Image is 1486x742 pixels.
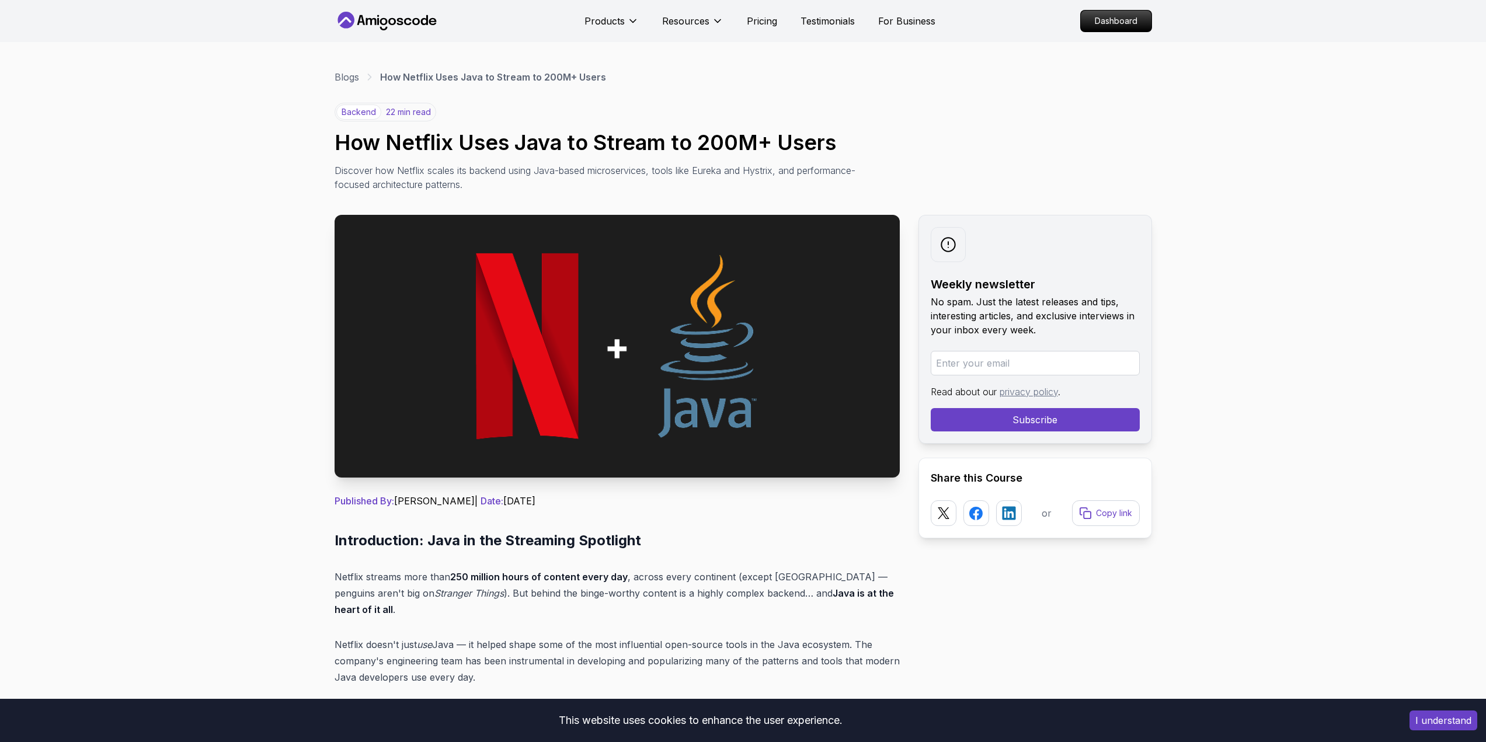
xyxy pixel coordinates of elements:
p: How Netflix Uses Java to Stream to 200M+ Users [380,70,606,84]
p: or [1042,506,1052,520]
p: 22 min read [386,106,431,118]
p: backend [336,104,381,120]
button: Products [584,14,639,37]
p: Read about our . [931,385,1140,399]
input: Enter your email [931,351,1140,375]
p: Copy link [1096,507,1132,519]
h2: Share this Course [931,470,1140,486]
a: Dashboard [1080,10,1152,32]
h2: Weekly newsletter [931,276,1140,292]
p: Netflix doesn't just Java — it helped shape some of the most influential open-source tools in the... [335,636,900,685]
p: Dashboard [1081,11,1151,32]
img: How Netflix Uses Java to Stream to 200M+ Users thumbnail [335,215,900,478]
a: Testimonials [801,14,855,28]
p: Netflix streams more than , across every continent (except [GEOGRAPHIC_DATA] — penguins aren't bi... [335,569,900,618]
em: Stranger Things [434,587,504,599]
em: use [417,639,432,650]
button: Accept cookies [1410,710,1477,730]
button: Subscribe [931,408,1140,431]
p: Discover how Netflix scales its backend using Java-based microservices, tools like Eureka and Hys... [335,163,858,191]
a: For Business [878,14,935,28]
p: Resources [662,14,709,28]
button: Resources [662,14,723,37]
h2: Introduction: Java in the Streaming Spotlight [335,531,900,550]
h1: How Netflix Uses Java to Stream to 200M+ Users [335,131,1152,154]
span: Published By: [335,495,394,507]
a: Pricing [747,14,777,28]
p: [PERSON_NAME] | [DATE] [335,494,900,508]
strong: 250 million hours of content every day [450,571,628,583]
div: This website uses cookies to enhance the user experience. [9,708,1392,733]
a: privacy policy [1000,386,1058,398]
p: No spam. Just the latest releases and tips, interesting articles, and exclusive interviews in you... [931,295,1140,337]
button: Copy link [1072,500,1140,526]
span: Date: [481,495,503,507]
a: Blogs [335,70,359,84]
p: Products [584,14,625,28]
